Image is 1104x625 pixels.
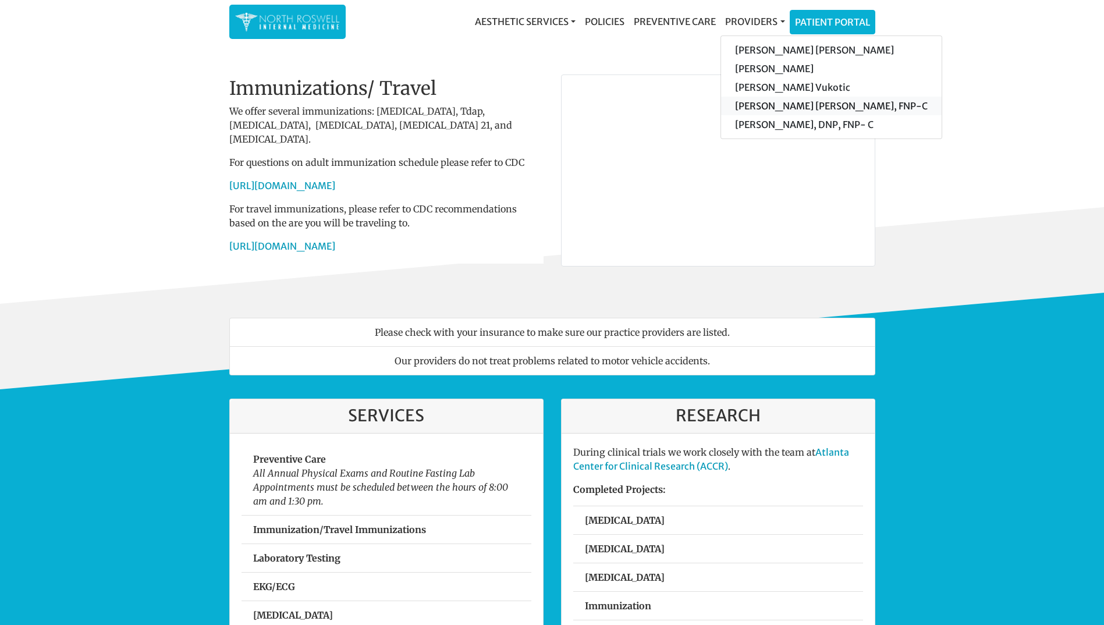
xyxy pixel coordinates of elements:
p: For travel immunizations, please refer to CDC recommendations based on the are you will be travel... [229,202,544,230]
p: During clinical trials we work closely with the team at . [573,445,863,473]
a: Patient Portal [790,10,875,34]
h3: Services [242,406,531,426]
h2: Immunizations/ Travel [229,77,544,100]
strong: [MEDICAL_DATA] [585,514,665,526]
a: [PERSON_NAME] [PERSON_NAME] [721,41,942,59]
strong: Laboratory Testing [253,552,340,564]
a: [URL][DOMAIN_NAME] [229,240,335,252]
p: For questions on adult immunization schedule please refer to CDC [229,155,544,169]
em: All Annual Physical Exams and Routine Fasting Lab Appointments must be scheduled between the hour... [253,467,508,507]
strong: [MEDICAL_DATA] [585,543,665,555]
a: Preventive Care [629,10,720,33]
strong: Completed Projects: [573,484,666,495]
a: [URL][DOMAIN_NAME] [229,180,335,191]
a: [PERSON_NAME] Vukotic [721,78,942,97]
a: [PERSON_NAME] [721,59,942,78]
strong: Preventive Care [253,453,326,465]
li: Our providers do not treat problems related to motor vehicle accidents. [229,346,875,375]
a: [PERSON_NAME] [PERSON_NAME], FNP-C [721,97,942,115]
li: Please check with your insurance to make sure our practice providers are listed. [229,318,875,347]
h3: Research [573,406,863,426]
p: We offer several immunizations: [MEDICAL_DATA], Tdap, [MEDICAL_DATA], [MEDICAL_DATA], [MEDICAL_DA... [229,104,544,146]
strong: [MEDICAL_DATA] [253,609,333,621]
a: Atlanta Center for Clinical Research (ACCR) [573,446,849,472]
a: Providers [720,10,789,33]
a: Aesthetic Services [470,10,580,33]
strong: EKG/ECG [253,581,295,592]
a: Policies [580,10,629,33]
a: [PERSON_NAME], DNP, FNP- C [721,115,942,134]
strong: [MEDICAL_DATA] [585,571,665,583]
strong: Immunization [585,600,651,612]
img: North Roswell Internal Medicine [235,10,340,33]
strong: Immunization/Travel Immunizations [253,524,426,535]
